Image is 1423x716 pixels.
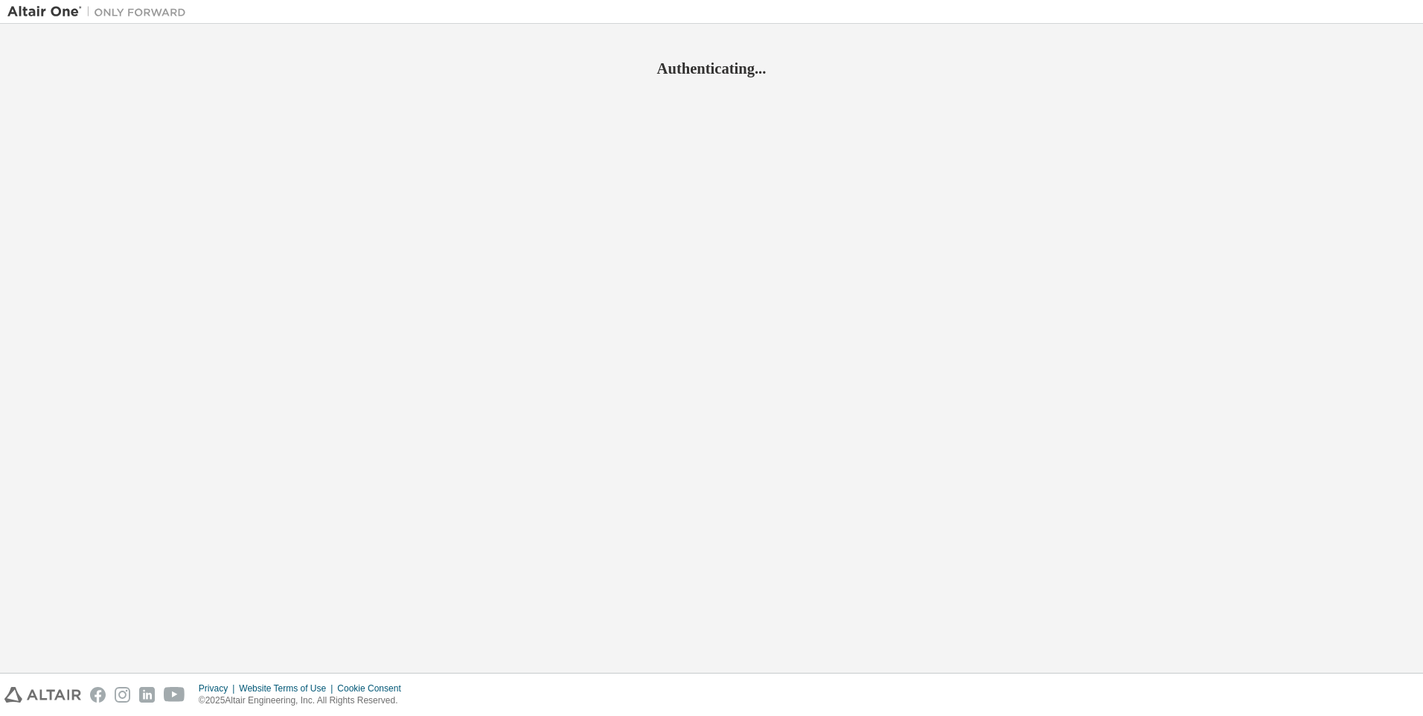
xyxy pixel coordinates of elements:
[164,687,185,703] img: youtube.svg
[239,683,337,694] div: Website Terms of Use
[199,694,410,707] p: © 2025 Altair Engineering, Inc. All Rights Reserved.
[199,683,239,694] div: Privacy
[115,687,130,703] img: instagram.svg
[90,687,106,703] img: facebook.svg
[139,687,155,703] img: linkedin.svg
[7,4,194,19] img: Altair One
[4,687,81,703] img: altair_logo.svg
[337,683,409,694] div: Cookie Consent
[7,59,1416,78] h2: Authenticating...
